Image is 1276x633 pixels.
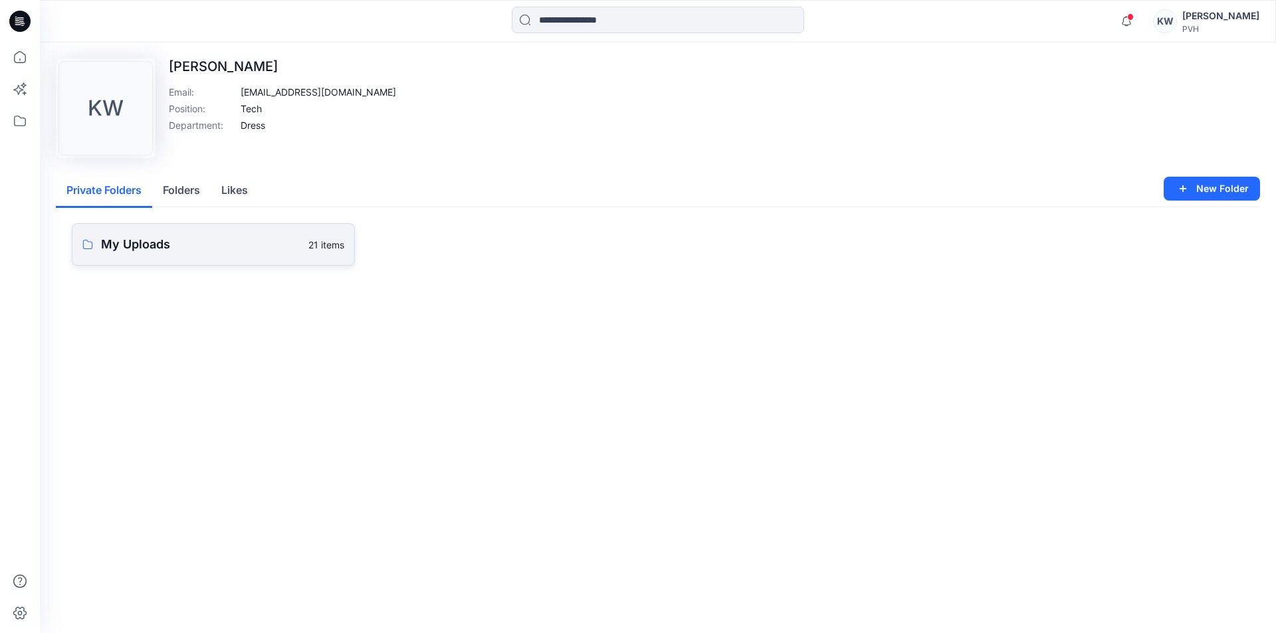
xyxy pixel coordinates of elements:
p: Position : [169,102,235,116]
a: My Uploads21 items [72,223,355,266]
p: Department : [169,118,235,132]
p: 21 items [308,238,344,252]
button: New Folder [1164,177,1260,201]
p: Email : [169,85,235,99]
button: Folders [152,174,211,208]
button: Private Folders [56,174,152,208]
div: [PERSON_NAME] [1182,8,1259,24]
div: KW [1153,9,1177,33]
p: Tech [241,102,262,116]
button: Likes [211,174,259,208]
p: My Uploads [101,235,300,254]
p: Dress [241,118,265,132]
p: [EMAIL_ADDRESS][DOMAIN_NAME] [241,85,396,99]
p: [PERSON_NAME] [169,58,396,74]
div: PVH [1182,24,1259,34]
div: KW [58,61,153,155]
